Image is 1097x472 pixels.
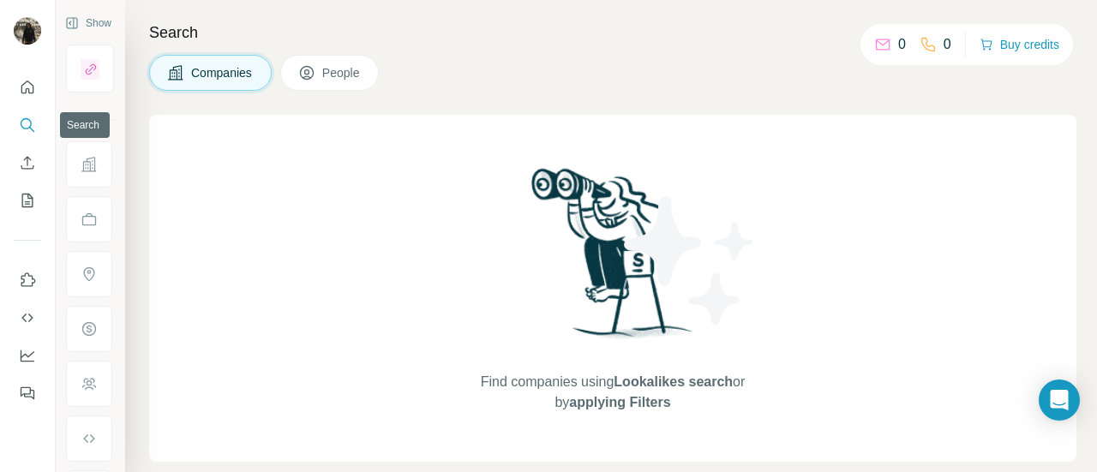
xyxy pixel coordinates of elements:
[14,72,41,103] button: Quick start
[14,147,41,178] button: Enrich CSV
[322,64,362,81] span: People
[14,110,41,140] button: Search
[476,372,750,413] span: Find companies using or by
[614,374,733,389] span: Lookalikes search
[898,34,906,55] p: 0
[569,395,670,409] span: applying Filters
[1039,379,1080,421] div: Open Intercom Messenger
[191,64,254,81] span: Companies
[53,10,123,36] button: Show
[14,185,41,216] button: My lists
[944,34,951,55] p: 0
[149,21,1076,45] h4: Search
[14,17,41,45] img: Avatar
[14,378,41,409] button: Feedback
[613,183,767,338] img: Surfe Illustration - Stars
[14,302,41,333] button: Use Surfe API
[14,340,41,371] button: Dashboard
[524,164,702,355] img: Surfe Illustration - Woman searching with binoculars
[14,265,41,296] button: Use Surfe on LinkedIn
[980,33,1059,57] button: Buy credits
